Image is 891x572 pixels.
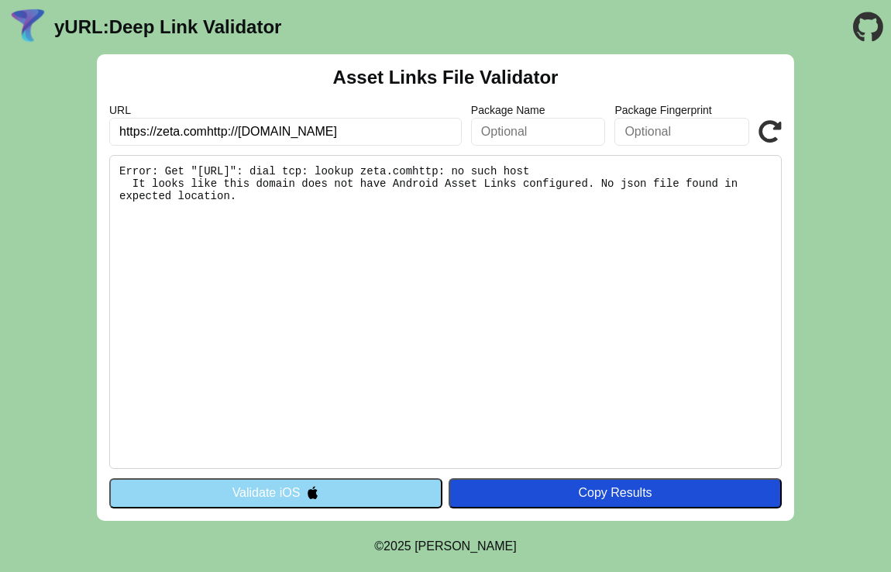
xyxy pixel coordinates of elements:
[384,539,411,553] span: 2025
[471,118,606,146] input: Optional
[54,16,281,38] a: yURL:Deep Link Validator
[109,118,462,146] input: Required
[449,478,782,508] button: Copy Results
[614,118,749,146] input: Optional
[109,104,462,116] label: URL
[471,104,606,116] label: Package Name
[333,67,559,88] h2: Asset Links File Validator
[415,539,517,553] a: Michael Ibragimchayev's Personal Site
[374,521,516,572] footer: ©
[456,486,774,500] div: Copy Results
[109,478,442,508] button: Validate iOS
[306,486,319,499] img: appleIcon.svg
[614,104,749,116] label: Package Fingerprint
[109,155,782,469] pre: Error: Get "[URL]": dial tcp: lookup zeta.comhttp: no such host It looks like this domain does no...
[8,7,48,47] img: yURL Logo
